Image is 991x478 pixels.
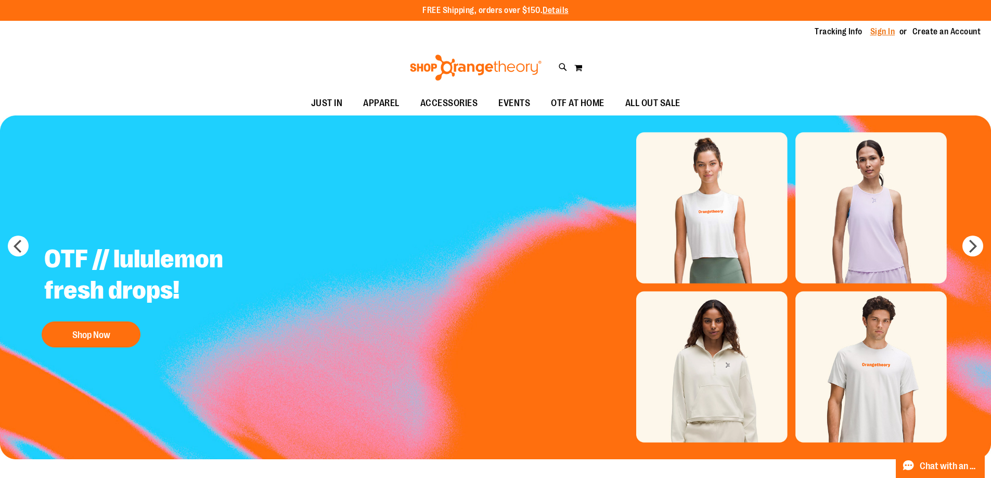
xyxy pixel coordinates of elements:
button: Chat with an Expert [896,454,985,478]
span: EVENTS [498,92,530,115]
h2: OTF // lululemon fresh drops! [36,236,295,316]
p: FREE Shipping, orders over $150. [422,5,569,17]
img: Shop Orangetheory [408,55,543,81]
button: Shop Now [42,321,140,347]
button: next [962,236,983,256]
a: Create an Account [912,26,981,37]
a: Details [543,6,569,15]
span: OTF AT HOME [551,92,604,115]
span: Chat with an Expert [920,461,979,471]
span: ALL OUT SALE [625,92,680,115]
a: Sign In [870,26,895,37]
span: APPAREL [363,92,400,115]
a: Tracking Info [815,26,863,37]
span: ACCESSORIES [420,92,478,115]
button: prev [8,236,29,256]
a: OTF // lululemon fresh drops! Shop Now [36,236,295,353]
span: JUST IN [311,92,343,115]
